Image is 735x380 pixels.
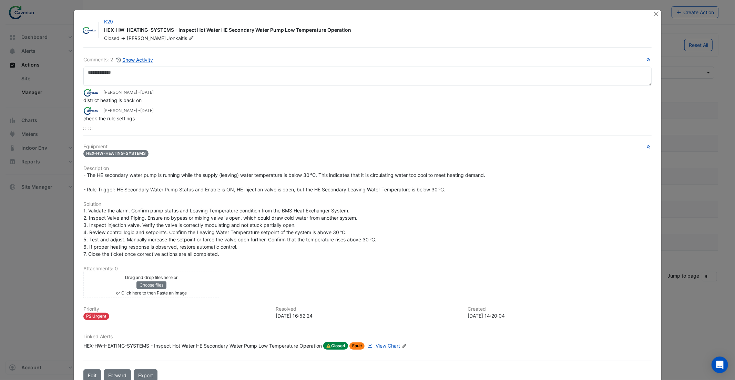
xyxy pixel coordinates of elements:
[140,108,154,113] span: 2025-08-08 14:20:05
[323,342,348,350] span: Closed
[401,343,407,349] fa-icon: Edit Linked Alerts
[83,306,267,312] h6: Priority
[103,108,154,114] small: [PERSON_NAME] -
[376,343,400,349] span: View Chart
[366,342,400,350] a: View Chart
[83,166,651,171] h6: Description
[127,35,166,41] span: [PERSON_NAME]
[103,89,154,96] small: [PERSON_NAME] -
[83,266,651,272] h6: Attachments: 0
[83,150,149,157] span: HEX-HW-HEATING-SYSTEMS
[82,27,98,34] img: Caverion
[83,313,109,320] div: P2 Urgent
[83,334,651,340] h6: Linked Alerts
[116,56,153,64] button: Show Activity
[125,275,178,280] small: Drag and drop files here or
[468,306,651,312] h6: Created
[104,27,644,35] div: HEX-HW-HEATING-SYSTEMS - Inspect Hot Water HE Secondary Water Pump Low Temperature Operation
[83,97,142,103] span: district heating is back on
[83,116,135,121] span: check the rule settings
[83,107,101,114] img: Caverion
[167,35,195,42] span: Jonkaitis
[653,10,660,17] button: Close
[136,281,166,289] button: Choose files
[140,90,154,95] span: 2025-08-08 16:52:23
[83,208,376,257] span: 1. Validate the alarm. Confirm pump status and Leaving Temperature condition from the BMS Heat Ex...
[104,35,120,41] span: Closed
[83,172,485,192] span: - The HE secondary water pump is running while the supply (leaving) water temperature is below 30...
[121,35,125,41] span: ->
[83,201,651,207] h6: Solution
[468,312,651,319] div: [DATE] 14:20:04
[83,342,322,350] div: HEX-HW-HEATING-SYSTEMS - Inspect Hot Water HE Secondary Water Pump Low Temperature Operation
[83,89,101,97] img: Caverion
[276,312,459,319] div: [DATE] 16:52:24
[712,357,728,373] div: Open Intercom Messenger
[349,342,365,350] span: Fault
[83,144,651,150] h6: Equipment
[276,306,459,312] h6: Resolved
[104,19,113,24] a: K29
[83,56,153,64] div: Comments: 2
[116,290,187,296] small: or Click here to then Paste an image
